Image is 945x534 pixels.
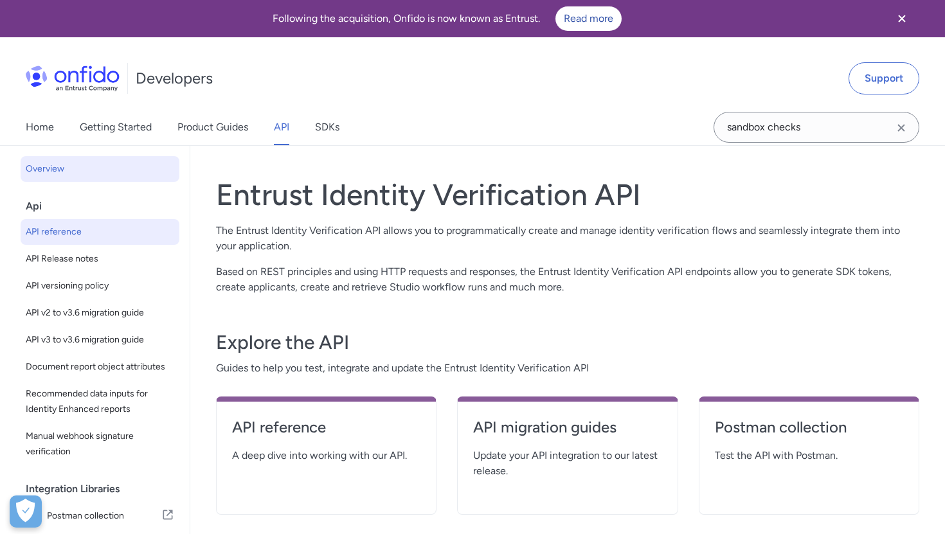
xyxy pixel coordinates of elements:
span: API v3 to v3.6 migration guide [26,332,174,348]
h4: API migration guides [473,417,661,438]
div: Cookie Preferences [10,495,42,528]
h4: Postman collection [715,417,903,438]
div: Api [26,193,184,219]
span: Guides to help you test, integrate and update the Entrust Identity Verification API [216,360,919,376]
span: Manual webhook signature verification [26,429,174,459]
svg: Clear search field button [894,120,909,136]
span: Overview [26,161,174,177]
button: Close banner [878,3,926,35]
a: API [274,109,289,145]
a: API reference [21,219,179,245]
a: SDKs [315,109,339,145]
h4: API reference [232,417,420,438]
a: Recommended data inputs for Identity Enhanced reports [21,381,179,422]
h1: Entrust Identity Verification API [216,177,919,213]
span: API versioning policy [26,278,174,294]
span: A deep dive into working with our API. [232,448,420,463]
span: Recommended data inputs for Identity Enhanced reports [26,386,174,417]
input: Onfido search input field [714,112,919,143]
a: API migration guides [473,417,661,448]
a: Read more [555,6,622,31]
h3: Explore the API [216,330,919,355]
img: Onfido Logo [26,66,120,91]
a: Product Guides [177,109,248,145]
a: Postman collection [715,417,903,448]
a: API v2 to v3.6 migration guide [21,300,179,326]
a: Document report object attributes [21,354,179,380]
span: API Release notes [26,251,174,267]
svg: Close banner [894,11,910,26]
a: Getting Started [80,109,152,145]
a: Overview [21,156,179,182]
a: API versioning policy [21,273,179,299]
h1: Developers [136,68,213,89]
a: Manual webhook signature verification [21,423,179,465]
a: API v3 to v3.6 migration guide [21,327,179,353]
a: Home [26,109,54,145]
span: API reference [26,224,174,240]
a: API reference [232,417,420,448]
div: Following the acquisition, Onfido is now known as Entrust. [15,6,878,31]
a: Support [849,62,919,94]
span: Test the API with Postman. [715,448,903,463]
p: Based on REST principles and using HTTP requests and responses, the Entrust Identity Verification... [216,264,919,295]
a: IconPostman collectionPostman collection [21,502,179,530]
span: Document report object attributes [26,359,174,375]
div: Integration Libraries [26,476,184,502]
button: Open Preferences [10,495,42,528]
span: API v2 to v3.6 migration guide [26,305,174,321]
span: Postman collection [47,507,161,525]
p: The Entrust Identity Verification API allows you to programmatically create and manage identity v... [216,223,919,254]
a: API Release notes [21,246,179,272]
span: Update your API integration to our latest release. [473,448,661,479]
